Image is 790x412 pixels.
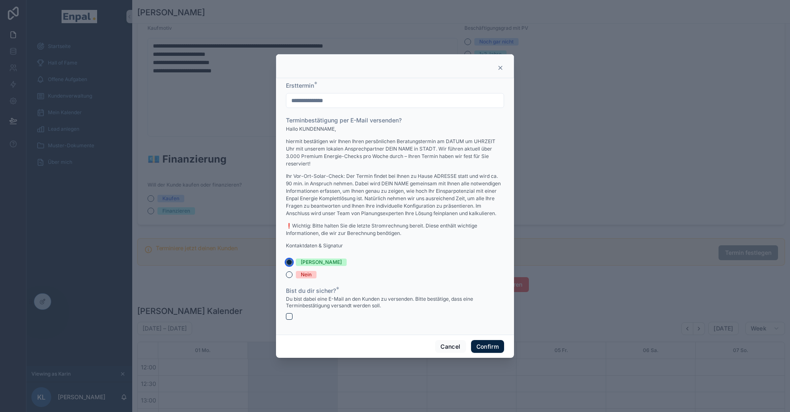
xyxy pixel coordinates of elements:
span: Terminbestätigung per E-Mail versenden? [286,117,402,124]
div: [PERSON_NAME] [301,259,342,266]
p: hiermit bestätigen wir Ihnen Ihren persönlichen Beratungstermin am DATUM um UHRZEIT Uhr mit unser... [286,138,504,168]
span: Du bist dabei eine E-Mail an den Kunden zu versenden. Bitte bestätige, dass eine Terminbestätigun... [286,296,504,309]
p: Ihr Vor-Ort-Solar-Check: Der Termin findet bei Ihnen zu Hause ADRESSE statt und wird ca. 90 min. ... [286,172,504,217]
button: Cancel [435,340,466,353]
span: Ersttermin [286,82,314,89]
span: Bist du dir sicher? [286,287,336,294]
p: Kontaktdaten & Signatur [286,242,504,249]
p: ❗Wichtig: Bitte halten Sie die letzte Stromrechnung bereit. Diese enthält wichtige Informationen,... [286,222,504,237]
button: Confirm [471,340,504,353]
p: Hallo KUNDENNAME, [286,125,504,133]
div: Nein [301,271,312,278]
